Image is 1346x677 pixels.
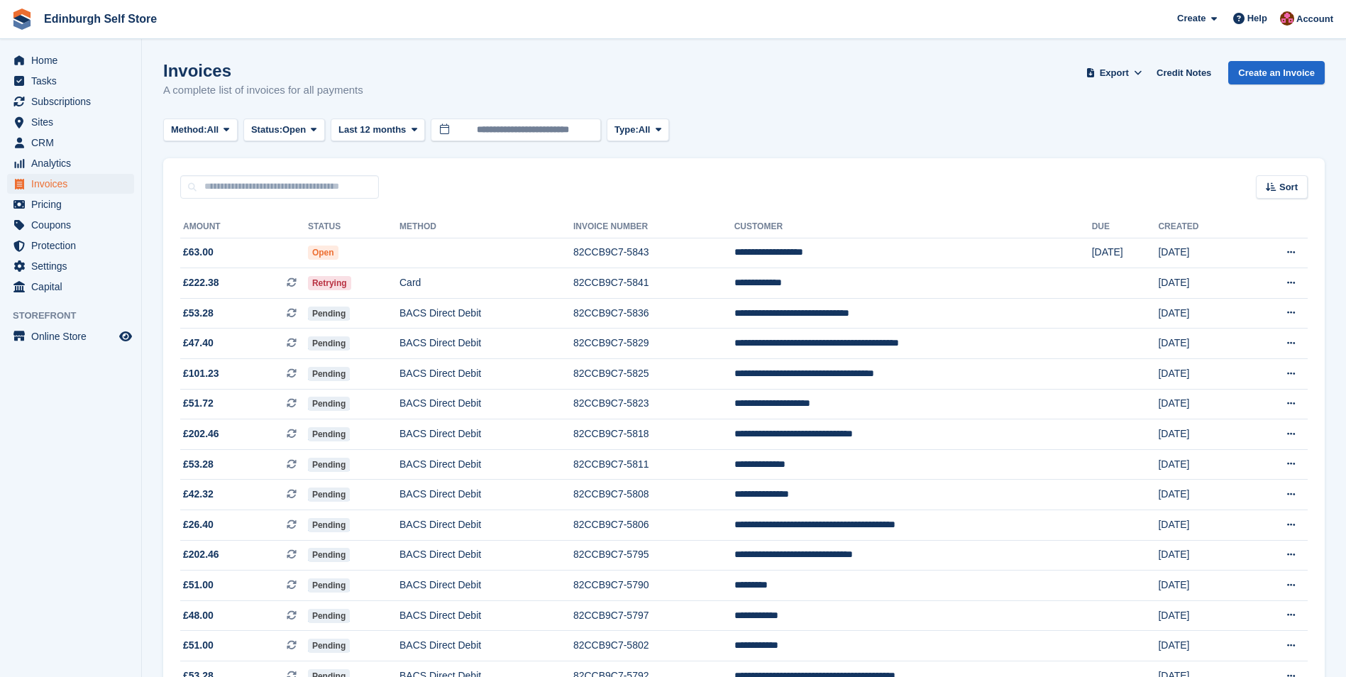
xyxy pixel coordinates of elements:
span: Open [282,123,306,137]
h1: Invoices [163,61,363,80]
span: Coupons [31,215,116,235]
a: menu [7,277,134,297]
span: Pending [308,578,350,593]
span: Export [1100,66,1129,80]
td: BACS Direct Debit [399,419,573,450]
th: Due [1092,216,1159,238]
a: menu [7,174,134,194]
span: Type: [614,123,639,137]
td: BACS Direct Debit [399,449,573,480]
a: menu [7,71,134,91]
span: All [639,123,651,137]
a: menu [7,50,134,70]
td: BACS Direct Debit [399,540,573,571]
th: Customer [734,216,1092,238]
th: Amount [180,216,308,238]
span: All [207,123,219,137]
span: Settings [31,256,116,276]
span: Protection [31,236,116,255]
span: Pending [308,518,350,532]
td: 82CCB9C7-5843 [573,238,734,268]
span: Method: [171,123,207,137]
td: Card [399,268,573,299]
span: Subscriptions [31,92,116,111]
td: BACS Direct Debit [399,600,573,631]
a: Create an Invoice [1228,61,1325,84]
span: Invoices [31,174,116,194]
a: Edinburgh Self Store [38,7,162,31]
td: 82CCB9C7-5836 [573,298,734,329]
td: [DATE] [1158,329,1244,359]
td: BACS Direct Debit [399,571,573,601]
span: £51.72 [183,396,214,411]
td: BACS Direct Debit [399,480,573,510]
span: Retrying [308,276,351,290]
img: stora-icon-8386f47178a22dfd0bd8f6a31ec36ba5ce8667c1dd55bd0f319d3a0aa187defe.svg [11,9,33,30]
span: £53.28 [183,457,214,472]
span: £47.40 [183,336,214,351]
button: Type: All [607,119,669,142]
span: Help [1247,11,1267,26]
span: Pending [308,548,350,562]
td: [DATE] [1158,540,1244,571]
td: 82CCB9C7-5806 [573,510,734,541]
span: Status: [251,123,282,137]
span: Sites [31,112,116,132]
td: [DATE] [1158,631,1244,661]
span: Sort [1279,180,1298,194]
span: Analytics [31,153,116,173]
span: Pending [308,427,350,441]
span: Tasks [31,71,116,91]
span: Open [308,246,338,260]
span: Create [1177,11,1206,26]
span: £101.23 [183,366,219,381]
a: menu [7,236,134,255]
span: £202.46 [183,547,219,562]
span: Pending [308,488,350,502]
a: menu [7,194,134,214]
span: £26.40 [183,517,214,532]
span: £51.00 [183,638,214,653]
span: £53.28 [183,306,214,321]
a: menu [7,256,134,276]
a: menu [7,92,134,111]
td: [DATE] [1158,238,1244,268]
span: £222.38 [183,275,219,290]
td: [DATE] [1158,419,1244,450]
td: 82CCB9C7-5797 [573,600,734,631]
td: [DATE] [1158,298,1244,329]
td: 82CCB9C7-5823 [573,389,734,419]
span: Pending [308,609,350,623]
td: [DATE] [1158,359,1244,390]
td: 82CCB9C7-5811 [573,449,734,480]
td: 82CCB9C7-5790 [573,571,734,601]
span: Pending [308,307,350,321]
span: CRM [31,133,116,153]
span: Pending [308,336,350,351]
th: Invoice Number [573,216,734,238]
td: BACS Direct Debit [399,329,573,359]
span: Pricing [31,194,116,214]
button: Export [1083,61,1145,84]
span: £202.46 [183,426,219,441]
span: Pending [308,397,350,411]
td: [DATE] [1158,268,1244,299]
a: Credit Notes [1151,61,1217,84]
span: £48.00 [183,608,214,623]
a: menu [7,326,134,346]
td: [DATE] [1158,389,1244,419]
td: 82CCB9C7-5808 [573,480,734,510]
button: Method: All [163,119,238,142]
td: BACS Direct Debit [399,389,573,419]
span: Pending [308,639,350,653]
span: Online Store [31,326,116,346]
p: A complete list of invoices for all payments [163,82,363,99]
span: Pending [308,367,350,381]
td: [DATE] [1158,600,1244,631]
span: £63.00 [183,245,214,260]
td: 82CCB9C7-5818 [573,419,734,450]
span: Storefront [13,309,141,323]
td: 82CCB9C7-5802 [573,631,734,661]
img: Lucy Michalec [1280,11,1294,26]
th: Status [308,216,399,238]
